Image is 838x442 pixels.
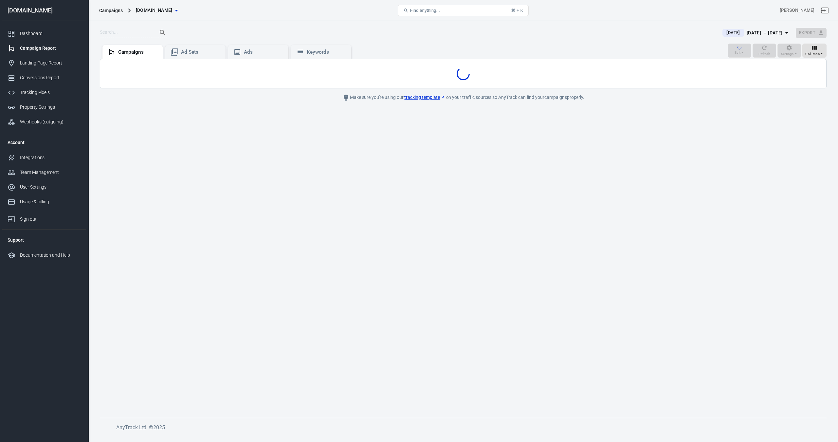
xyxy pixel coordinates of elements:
div: Ad Sets [181,49,220,56]
div: Campaigns [118,49,157,56]
div: Team Management [20,169,81,176]
li: Support [2,232,86,248]
div: Documentation and Help [20,252,81,259]
div: Webhooks (outgoing) [20,119,81,125]
button: Search [155,25,171,41]
div: [DOMAIN_NAME] [2,8,86,13]
div: User Settings [20,184,81,191]
div: Dashboard [20,30,81,37]
button: [DATE][DATE] － [DATE] [717,28,795,38]
a: tracking template [404,94,445,101]
div: Integrations [20,154,81,161]
div: Campaigns [99,7,123,14]
a: Dashboard [2,26,86,41]
button: Find anything...⌘ + K [398,5,529,16]
button: Columns [802,44,827,58]
div: Landing Page Report [20,60,81,66]
div: Make sure you're using our on your traffic sources so AnyTrack can find your campaigns properly. [316,94,610,101]
span: [DATE] [724,29,742,36]
div: ⌘ + K [511,8,523,13]
a: Team Management [2,165,86,180]
a: Landing Page Report [2,56,86,70]
div: Keywords [307,49,346,56]
a: Integrations [2,150,86,165]
span: worshipmusicacademy.com [136,6,173,14]
div: Conversions Report [20,74,81,81]
a: Conversions Report [2,70,86,85]
div: [DATE] － [DATE] [747,29,783,37]
div: Campaign Report [20,45,81,52]
h6: AnyTrack Ltd. © 2025 [116,423,607,432]
div: Tracking Pixels [20,89,81,96]
a: Property Settings [2,100,86,115]
button: [DOMAIN_NAME] [133,4,180,16]
a: User Settings [2,180,86,194]
div: Property Settings [20,104,81,111]
a: Usage & billing [2,194,86,209]
span: Find anything... [410,8,440,13]
span: Columns [805,51,820,57]
a: Sign out [817,3,833,18]
li: Account [2,135,86,150]
div: Usage & billing [20,198,81,205]
input: Search... [100,28,152,37]
a: Tracking Pixels [2,85,86,100]
div: Ads [244,49,283,56]
a: Webhooks (outgoing) [2,115,86,129]
div: Account id: CdSpVoDX [780,7,814,14]
div: Sign out [20,216,81,223]
a: Sign out [2,209,86,227]
a: Campaign Report [2,41,86,56]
